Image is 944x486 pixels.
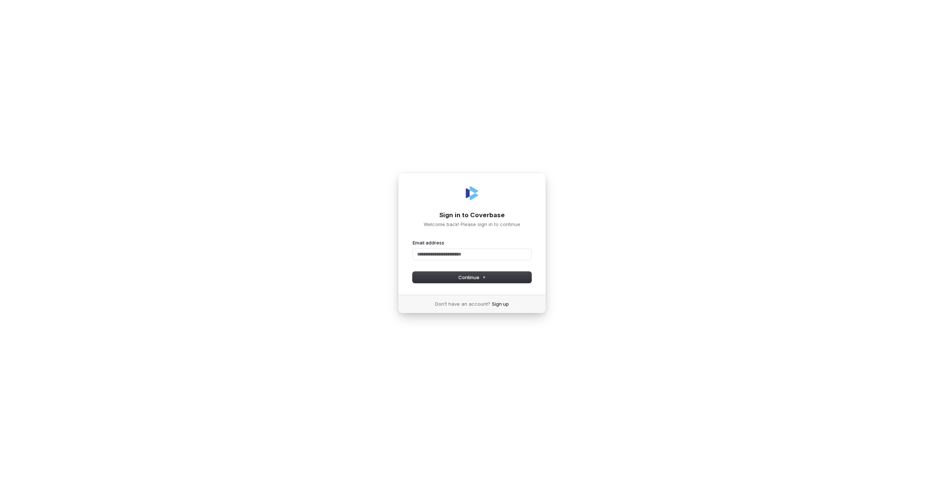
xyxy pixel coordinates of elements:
h1: Sign in to Coverbase [413,211,531,220]
p: Welcome back! Please sign in to continue [413,221,531,228]
button: Continue [413,272,531,283]
a: Sign up [492,301,509,307]
label: Email address [413,239,444,246]
span: Continue [458,274,486,281]
span: Don’t have an account? [435,301,490,307]
img: Coverbase [463,184,481,202]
